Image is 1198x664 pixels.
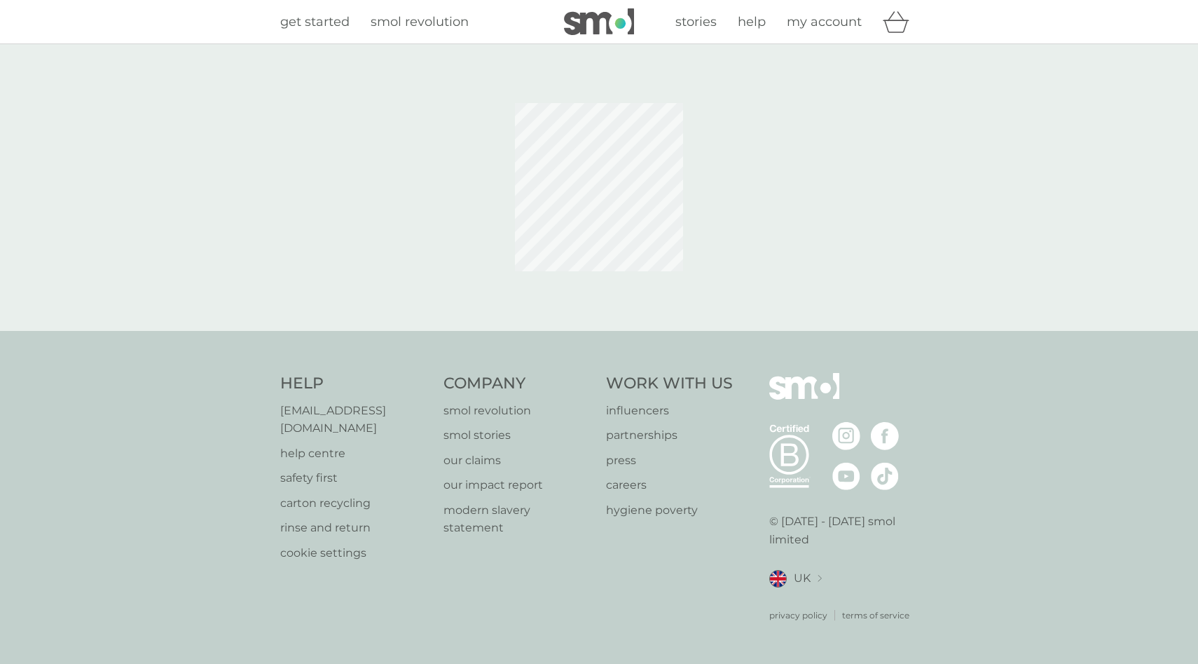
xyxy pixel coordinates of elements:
[787,12,862,32] a: my account
[280,469,429,487] a: safety first
[769,609,827,622] a: privacy policy
[443,373,593,395] h4: Company
[443,426,593,445] a: smol stories
[606,402,733,420] a: influencers
[871,422,899,450] img: visit the smol Facebook page
[371,12,469,32] a: smol revolution
[842,609,909,622] a: terms of service
[738,12,766,32] a: help
[280,373,429,395] h4: Help
[564,8,634,35] img: smol
[443,501,593,537] a: modern slavery statement
[675,14,717,29] span: stories
[443,476,593,494] a: our impact report
[675,12,717,32] a: stories
[871,462,899,490] img: visit the smol Tiktok page
[787,14,862,29] span: my account
[832,462,860,490] img: visit the smol Youtube page
[606,501,733,520] a: hygiene poverty
[606,426,733,445] a: partnerships
[606,373,733,395] h4: Work With Us
[606,476,733,494] a: careers
[280,519,429,537] a: rinse and return
[738,14,766,29] span: help
[280,12,350,32] a: get started
[280,14,350,29] span: get started
[769,570,787,588] img: UK flag
[832,422,860,450] img: visit the smol Instagram page
[280,494,429,513] a: carton recycling
[371,14,469,29] span: smol revolution
[883,8,918,36] div: basket
[280,544,429,562] a: cookie settings
[280,445,429,463] a: help centre
[606,452,733,470] a: press
[769,373,839,421] img: smol
[818,575,822,583] img: select a new location
[794,569,811,588] span: UK
[443,452,593,470] a: our claims
[443,402,593,420] a: smol revolution
[769,513,918,548] p: © [DATE] - [DATE] smol limited
[280,402,429,438] a: [EMAIL_ADDRESS][DOMAIN_NAME]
